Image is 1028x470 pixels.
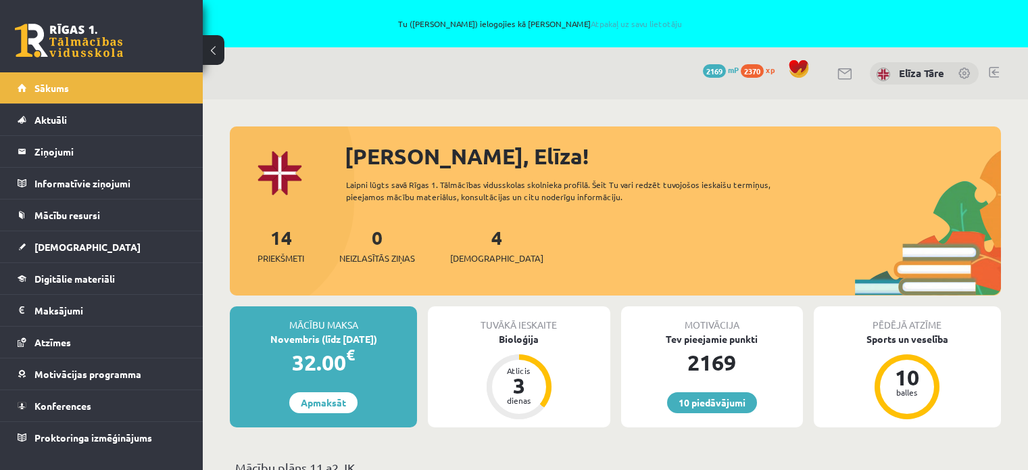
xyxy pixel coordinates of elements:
legend: Ziņojumi [34,136,186,167]
a: Proktoringa izmēģinājums [18,422,186,453]
a: Motivācijas programma [18,358,186,390]
a: 2370 xp [741,64,781,75]
div: 3 [499,375,539,396]
span: xp [766,64,775,75]
span: Atzīmes [34,336,71,348]
span: Motivācijas programma [34,368,141,380]
a: 10 piedāvājumi [667,392,757,413]
span: Tu ([PERSON_NAME]) ielogojies kā [PERSON_NAME] [155,20,925,28]
a: 0Neizlasītās ziņas [339,225,415,265]
div: Mācību maksa [230,306,417,332]
a: 14Priekšmeti [258,225,304,265]
div: Motivācija [621,306,803,332]
div: Tuvākā ieskaite [428,306,610,332]
span: Neizlasītās ziņas [339,252,415,265]
legend: Informatīvie ziņojumi [34,168,186,199]
a: 4[DEMOGRAPHIC_DATA] [450,225,543,265]
div: Novembris (līdz [DATE]) [230,332,417,346]
a: Informatīvie ziņojumi [18,168,186,199]
span: [DEMOGRAPHIC_DATA] [450,252,543,265]
span: Sākums [34,82,69,94]
div: dienas [499,396,539,404]
div: Sports un veselība [814,332,1001,346]
img: Elīza Tāre [877,68,890,81]
div: Laipni lūgts savā Rīgas 1. Tālmācības vidusskolas skolnieka profilā. Šeit Tu vari redzēt tuvojošo... [346,179,809,203]
div: Pēdējā atzīme [814,306,1001,332]
a: Elīza Tāre [899,66,944,80]
a: Bioloģija Atlicis 3 dienas [428,332,610,421]
span: 2169 [703,64,726,78]
a: 2169 mP [703,64,739,75]
a: [DEMOGRAPHIC_DATA] [18,231,186,262]
span: Aktuāli [34,114,67,126]
div: 32.00 [230,346,417,379]
a: Atpakaļ uz savu lietotāju [591,18,682,29]
span: Digitālie materiāli [34,273,115,285]
a: Aktuāli [18,104,186,135]
a: Maksājumi [18,295,186,326]
div: [PERSON_NAME], Elīza! [345,140,1001,172]
span: Mācību resursi [34,209,100,221]
a: Rīgas 1. Tālmācības vidusskola [15,24,123,57]
div: Atlicis [499,367,539,375]
div: 10 [887,367,927,388]
div: Bioloģija [428,332,610,346]
span: [DEMOGRAPHIC_DATA] [34,241,141,253]
a: Konferences [18,390,186,421]
a: Sākums [18,72,186,103]
span: 2370 [741,64,764,78]
span: Priekšmeti [258,252,304,265]
span: Proktoringa izmēģinājums [34,431,152,444]
a: Sports un veselība 10 balles [814,332,1001,421]
div: Tev pieejamie punkti [621,332,803,346]
a: Mācību resursi [18,199,186,231]
a: Ziņojumi [18,136,186,167]
div: balles [887,388,927,396]
a: Digitālie materiāli [18,263,186,294]
a: Apmaksāt [289,392,358,413]
span: € [346,345,355,365]
div: 2169 [621,346,803,379]
span: mP [728,64,739,75]
a: Atzīmes [18,327,186,358]
span: Konferences [34,400,91,412]
legend: Maksājumi [34,295,186,326]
